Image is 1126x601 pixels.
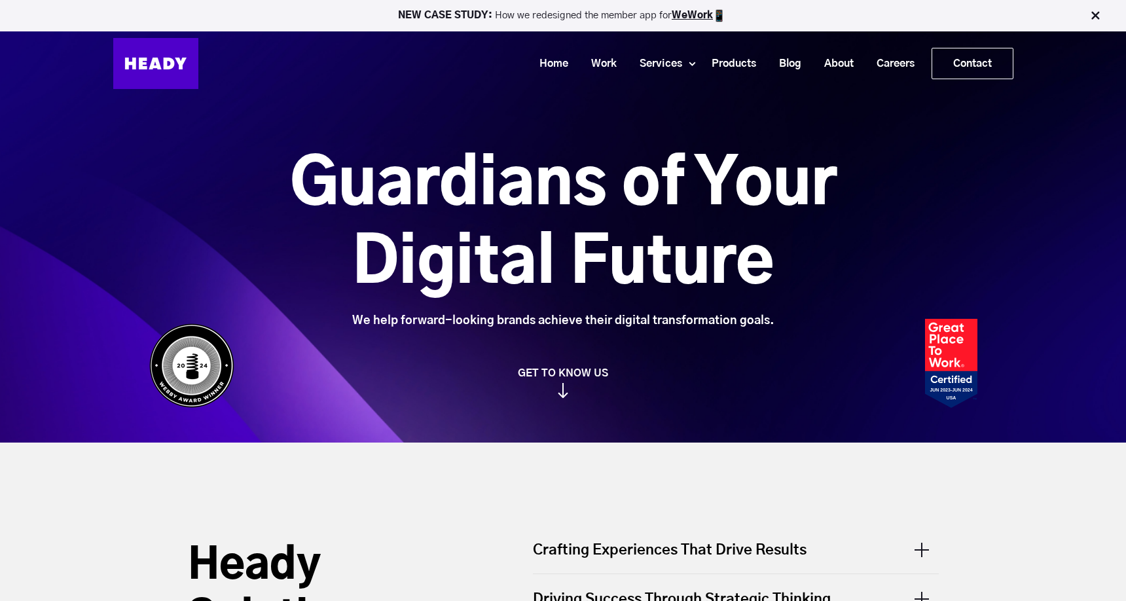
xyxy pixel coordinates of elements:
[925,319,977,408] img: Heady_2023_Certification_Badge
[763,52,808,76] a: Blog
[398,10,495,20] strong: NEW CASE STUDY:
[533,540,939,574] div: Crafting Experiences That Drive Results
[211,48,1013,79] div: Navigation Menu
[623,52,689,76] a: Services
[808,52,860,76] a: About
[932,48,1013,79] a: Contact
[860,52,921,76] a: Careers
[149,323,234,408] img: Heady_WebbyAward_Winner-4
[672,10,713,20] a: WeWork
[575,52,623,76] a: Work
[695,52,763,76] a: Products
[523,52,575,76] a: Home
[6,9,1120,22] p: How we redesigned the member app for
[558,383,568,398] img: arrow_down
[143,367,984,398] a: GET TO KNOW US
[217,314,910,328] div: We help forward-looking brands achieve their digital transformation goals.
[217,146,910,303] h1: Guardians of Your Digital Future
[1089,9,1102,22] img: Close Bar
[113,38,198,89] img: Heady_Logo_Web-01 (1)
[713,9,726,22] img: app emoji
